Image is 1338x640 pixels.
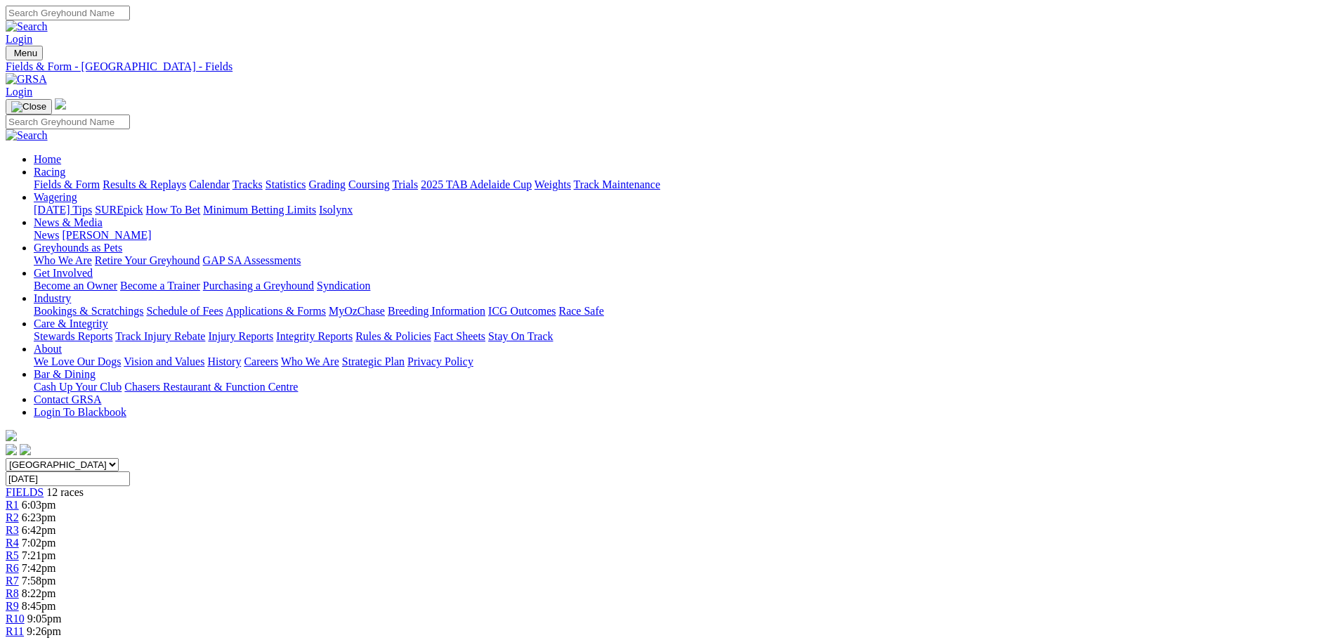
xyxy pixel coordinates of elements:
a: Become an Owner [34,280,117,292]
input: Search [6,115,130,129]
a: Industry [34,292,71,304]
a: Integrity Reports [276,330,353,342]
span: 7:21pm [22,549,56,561]
a: 2025 TAB Adelaide Cup [421,178,532,190]
a: Greyhounds as Pets [34,242,122,254]
a: We Love Our Dogs [34,355,121,367]
img: twitter.svg [20,444,31,455]
a: Race Safe [558,305,603,317]
a: Privacy Policy [407,355,473,367]
a: Care & Integrity [34,318,108,329]
a: Statistics [265,178,306,190]
a: Applications & Forms [225,305,326,317]
a: Stewards Reports [34,330,112,342]
div: Racing [34,178,1332,191]
span: 6:03pm [22,499,56,511]
button: Toggle navigation [6,99,52,115]
a: Who We Are [281,355,339,367]
a: R4 [6,537,19,549]
div: Bar & Dining [34,381,1332,393]
img: GRSA [6,73,47,86]
a: History [207,355,241,367]
a: Stay On Track [488,330,553,342]
a: Weights [534,178,571,190]
a: [DATE] Tips [34,204,92,216]
a: Injury Reports [208,330,273,342]
a: Track Maintenance [574,178,660,190]
img: facebook.svg [6,444,17,455]
a: Chasers Restaurant & Function Centre [124,381,298,393]
a: Bar & Dining [34,368,96,380]
a: R8 [6,587,19,599]
span: 8:45pm [22,600,56,612]
a: Login [6,86,32,98]
a: R1 [6,499,19,511]
a: Careers [244,355,278,367]
img: logo-grsa-white.png [55,98,66,110]
div: Care & Integrity [34,330,1332,343]
div: Industry [34,305,1332,318]
a: FIELDS [6,486,44,498]
a: News & Media [34,216,103,228]
a: Isolynx [319,204,353,216]
a: GAP SA Assessments [203,254,301,266]
a: Who We Are [34,254,92,266]
a: Rules & Policies [355,330,431,342]
span: 6:23pm [22,511,56,523]
a: Strategic Plan [342,355,405,367]
a: Login To Blackbook [34,406,126,418]
a: News [34,229,59,241]
a: Bookings & Scratchings [34,305,143,317]
a: ICG Outcomes [488,305,556,317]
a: Login [6,33,32,45]
div: Get Involved [34,280,1332,292]
a: About [34,343,62,355]
a: R5 [6,549,19,561]
a: R10 [6,613,25,625]
img: Close [11,101,46,112]
a: R2 [6,511,19,523]
div: About [34,355,1332,368]
img: Search [6,129,48,142]
span: R11 [6,625,24,637]
a: Results & Replays [103,178,186,190]
a: R9 [6,600,19,612]
a: Coursing [348,178,390,190]
a: Fields & Form - [GEOGRAPHIC_DATA] - Fields [6,60,1332,73]
span: Menu [14,48,37,58]
span: 6:42pm [22,524,56,536]
div: Greyhounds as Pets [34,254,1332,267]
img: Search [6,20,48,33]
span: 8:22pm [22,587,56,599]
input: Select date [6,471,130,486]
div: Wagering [34,204,1332,216]
a: Retire Your Greyhound [95,254,200,266]
a: R6 [6,562,19,574]
a: R3 [6,524,19,536]
a: Fact Sheets [434,330,485,342]
a: Breeding Information [388,305,485,317]
a: Schedule of Fees [146,305,223,317]
span: 7:42pm [22,562,56,574]
a: MyOzChase [329,305,385,317]
a: Contact GRSA [34,393,101,405]
a: How To Bet [146,204,201,216]
a: Home [34,153,61,165]
a: Purchasing a Greyhound [203,280,314,292]
span: 7:02pm [22,537,56,549]
a: SUREpick [95,204,143,216]
div: News & Media [34,229,1332,242]
span: R7 [6,575,19,587]
a: Calendar [189,178,230,190]
span: 9:26pm [27,625,61,637]
a: Vision and Values [124,355,204,367]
